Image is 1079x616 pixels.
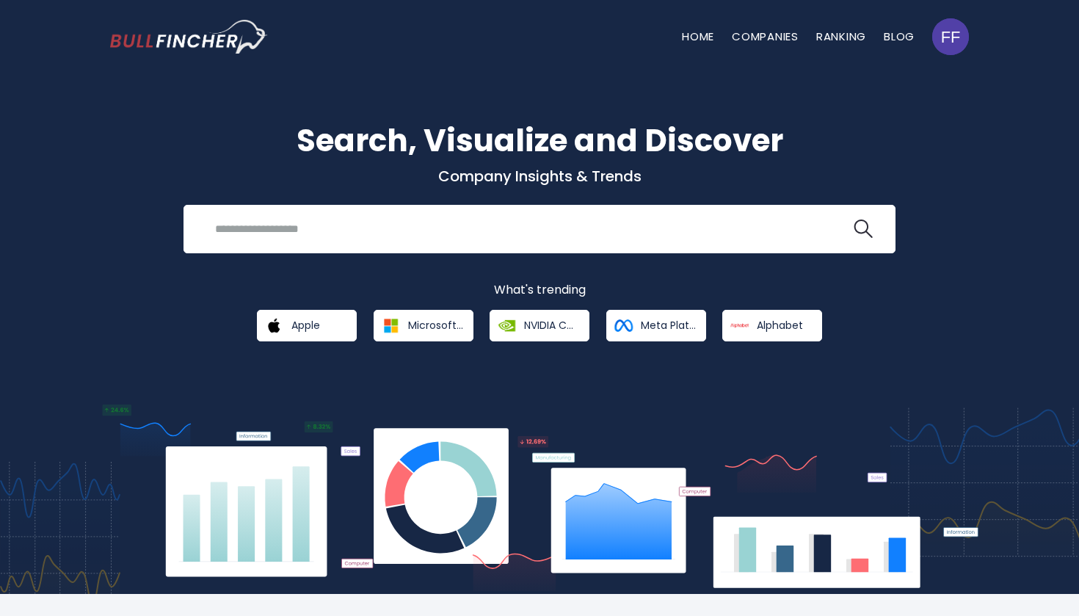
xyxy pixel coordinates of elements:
span: Alphabet [757,319,803,332]
img: search icon [854,220,873,239]
p: What's trending [110,283,969,298]
a: NVIDIA Corporation [490,310,589,341]
a: Alphabet [722,310,822,341]
a: Ranking [816,29,866,44]
span: Meta Platforms [641,319,696,332]
span: Apple [291,319,320,332]
span: Microsoft Corporation [408,319,463,332]
a: Home [682,29,714,44]
a: Meta Platforms [606,310,706,341]
img: bullfincher logo [110,20,268,54]
a: Microsoft Corporation [374,310,473,341]
a: Apple [257,310,357,341]
span: NVIDIA Corporation [524,319,579,332]
a: Blog [884,29,915,44]
p: Company Insights & Trends [110,167,969,186]
a: Companies [732,29,799,44]
h1: Search, Visualize and Discover [110,117,969,164]
a: Go to homepage [110,20,268,54]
